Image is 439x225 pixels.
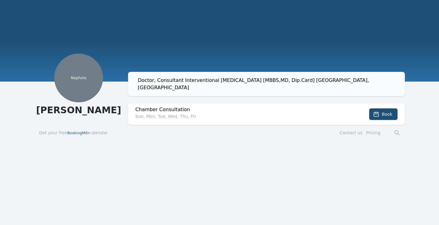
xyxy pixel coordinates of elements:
[138,77,400,91] div: Doctor, Consultant Interventional [MEDICAL_DATA] [MBBS,MD, Dip.Card] [GEOGRAPHIC_DATA], [GEOGRAPH...
[340,130,362,135] a: Contact us
[54,76,103,80] p: No photo
[366,130,380,135] a: Pricing
[382,111,392,117] span: Book
[369,108,398,120] button: Book
[39,130,108,136] a: Get your freeBookingMitrcalendar
[135,106,343,113] h2: Chamber Consultation
[34,105,123,116] h1: [PERSON_NAME]
[135,113,343,119] p: Sun, Mon, Tue, Wed, Thu, Fri
[67,131,89,135] span: BookingMitr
